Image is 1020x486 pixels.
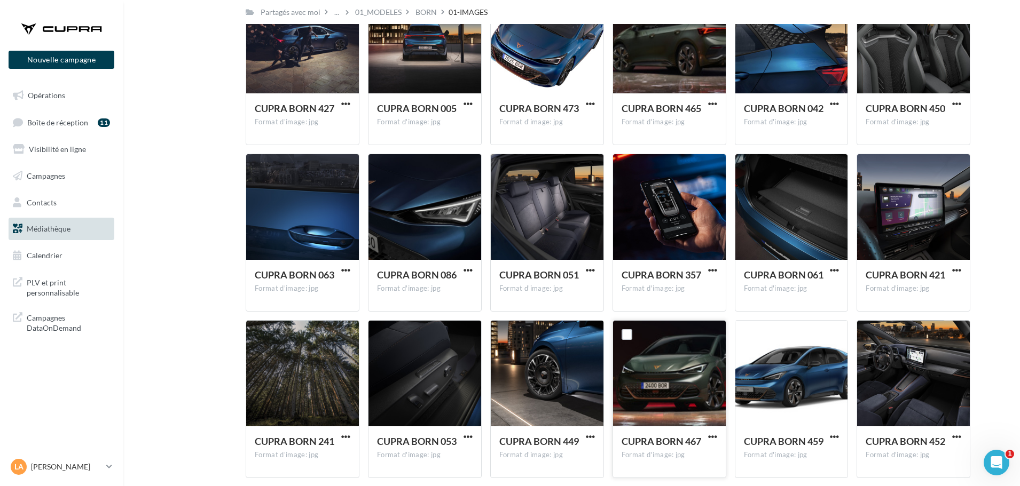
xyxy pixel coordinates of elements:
[27,310,110,333] span: Campagnes DataOnDemand
[9,51,114,69] button: Nouvelle campagne
[6,111,116,134] a: Boîte de réception11
[6,138,116,161] a: Visibilité en ligne
[377,435,457,447] span: CUPRA BORN 053
[377,117,473,127] div: Format d'image: jpg
[622,269,701,281] span: CUPRA BORN 357
[449,7,488,18] div: 01-IMAGES
[27,224,70,233] span: Médiathèque
[261,7,320,18] div: Partagés avec moi
[6,84,116,107] a: Opérations
[622,435,701,447] span: CUPRA BORN 467
[622,284,717,293] div: Format d'image: jpg
[255,269,334,281] span: CUPRA BORN 063
[6,271,116,302] a: PLV et print personnalisable
[499,269,579,281] span: CUPRA BORN 051
[622,117,717,127] div: Format d'image: jpg
[377,102,457,114] span: CUPRA BORN 005
[255,450,350,460] div: Format d'image: jpg
[622,450,717,460] div: Format d'image: jpg
[255,435,334,447] span: CUPRA BORN 241
[27,117,88,126] span: Boîte de réception
[866,117,961,127] div: Format d'image: jpg
[6,192,116,214] a: Contacts
[499,450,595,460] div: Format d'image: jpg
[866,269,945,281] span: CUPRA BORN 421
[31,461,102,472] p: [PERSON_NAME]
[98,118,110,127] div: 11
[355,7,402,18] div: 01_MODELES
[27,197,57,206] span: Contacts
[14,461,23,472] span: LA
[1006,450,1014,458] span: 1
[744,102,823,114] span: CUPRA BORN 042
[415,7,437,18] div: BORN
[6,244,116,267] a: Calendrier
[866,435,945,447] span: CUPRA BORN 452
[27,171,65,180] span: Campagnes
[984,450,1009,475] iframe: Intercom live chat
[866,102,945,114] span: CUPRA BORN 450
[866,450,961,460] div: Format d'image: jpg
[28,91,65,100] span: Opérations
[9,457,114,477] a: LA [PERSON_NAME]
[499,284,595,293] div: Format d'image: jpg
[499,435,579,447] span: CUPRA BORN 449
[255,117,350,127] div: Format d'image: jpg
[255,102,334,114] span: CUPRA BORN 427
[866,284,961,293] div: Format d'image: jpg
[6,165,116,187] a: Campagnes
[744,284,839,293] div: Format d'image: jpg
[27,251,62,260] span: Calendrier
[499,117,595,127] div: Format d'image: jpg
[744,450,839,460] div: Format d'image: jpg
[622,102,701,114] span: CUPRA BORN 465
[255,284,350,293] div: Format d'image: jpg
[377,269,457,281] span: CUPRA BORN 086
[744,117,839,127] div: Format d'image: jpg
[377,450,473,460] div: Format d'image: jpg
[6,218,116,240] a: Médiathèque
[332,5,341,20] div: ...
[6,306,116,338] a: Campagnes DataOnDemand
[27,275,110,298] span: PLV et print personnalisable
[499,102,579,114] span: CUPRA BORN 473
[744,435,823,447] span: CUPRA BORN 459
[29,145,86,154] span: Visibilité en ligne
[377,284,473,293] div: Format d'image: jpg
[744,269,823,281] span: CUPRA BORN 061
